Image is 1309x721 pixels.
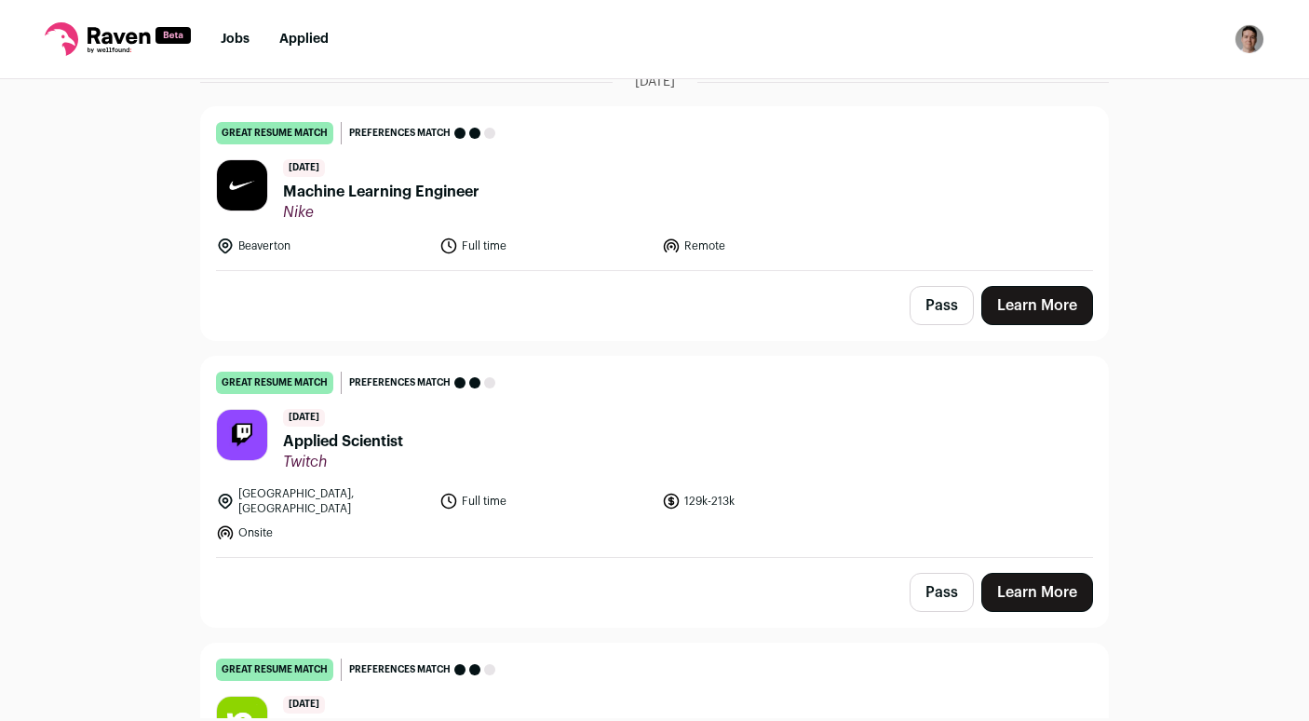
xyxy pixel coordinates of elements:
li: 129k-213k [662,486,874,516]
li: Full time [439,486,652,516]
span: [DATE] [283,159,325,177]
a: great resume match Preferences match [DATE] Machine Learning Engineer Nike Beaverton Full time Re... [201,107,1108,270]
li: Full time [439,237,652,255]
li: Beaverton [216,237,428,255]
li: [GEOGRAPHIC_DATA], [GEOGRAPHIC_DATA] [216,486,428,516]
span: [DATE] [283,409,325,427]
a: Learn More [981,286,1093,325]
button: Pass [910,286,974,325]
a: great resume match Preferences match [DATE] Applied Scientist Twitch [GEOGRAPHIC_DATA], [GEOGRAPH... [201,357,1108,557]
img: 69ee5be0295c489b79fa84311aa835448c5fba69f8b725d434ec2fae0e22c103.jpg [217,410,267,460]
a: Applied [279,33,329,46]
div: great resume match [216,372,333,394]
span: Nike [283,203,479,222]
img: 12239290-medium_jpg [1235,24,1264,54]
a: Jobs [221,33,250,46]
span: Applied Scientist [283,430,403,453]
button: Pass [910,573,974,612]
li: Onsite [216,524,428,542]
button: Open dropdown [1235,24,1264,54]
span: Twitch [283,453,403,471]
img: 9d6fe70ca9701736ed1b18a028b1835b3faa2649e11ef5186fa3c33c19433375.jpg [217,160,267,211]
li: Remote [662,237,874,255]
span: [DATE] [635,73,675,91]
span: Preferences match [349,660,451,679]
span: [DATE] [283,696,325,714]
a: Learn More [981,573,1093,612]
div: great resume match [216,122,333,144]
span: Preferences match [349,374,451,392]
span: Machine Learning Engineer [283,181,479,203]
span: Preferences match [349,124,451,143]
div: great resume match [216,659,333,681]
